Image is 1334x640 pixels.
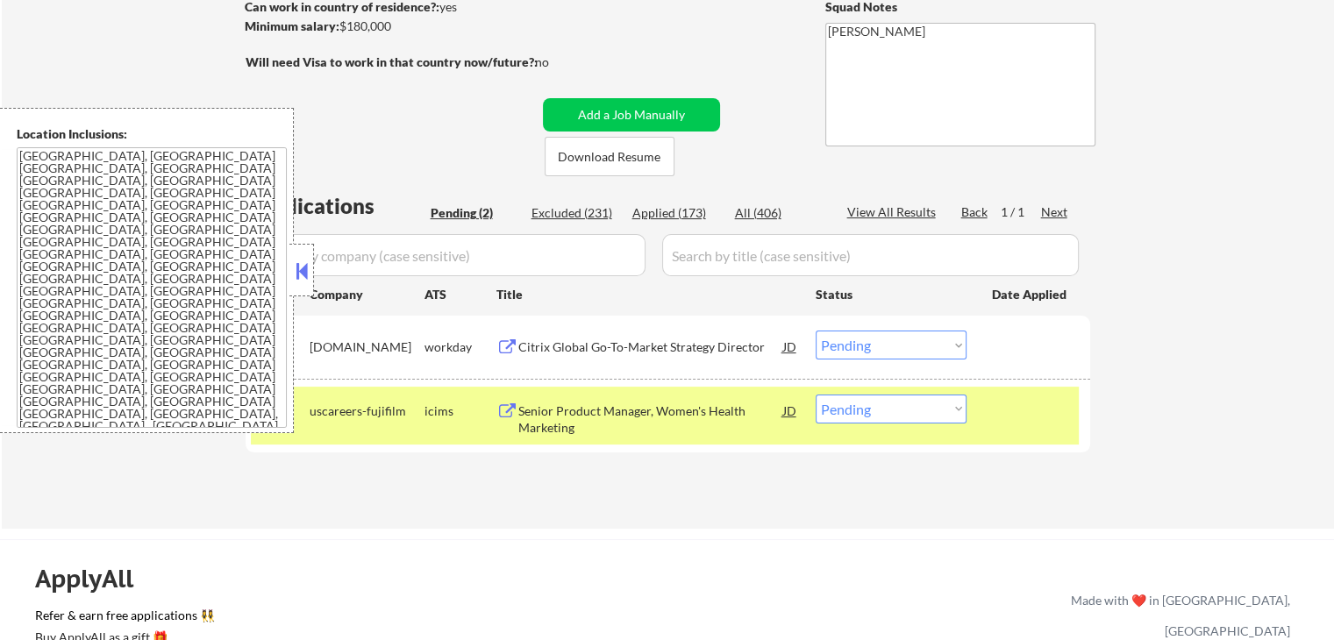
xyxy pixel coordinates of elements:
div: Back [961,203,989,221]
div: Title [496,286,799,303]
strong: Minimum salary: [245,18,339,33]
div: JD [781,331,799,362]
button: Download Resume [545,137,674,176]
div: ApplyAll [35,564,153,594]
div: All (406) [735,204,823,222]
div: Next [1041,203,1069,221]
input: Search by company (case sensitive) [251,234,646,276]
div: Applied (173) [632,204,720,222]
strong: Will need Visa to work in that country now/future?: [246,54,538,69]
div: icims [424,402,496,420]
div: no [535,53,585,71]
div: Excluded (231) [531,204,619,222]
div: View All Results [847,203,941,221]
div: JD [781,395,799,426]
div: Citrix Global Go-To-Market Strategy Director [518,338,783,356]
div: $180,000 [245,18,537,35]
div: Pending (2) [431,204,518,222]
div: uscareers-fujifilm [310,402,424,420]
div: Location Inclusions: [17,125,287,143]
div: Applications [251,196,424,217]
a: Refer & earn free applications 👯‍♀️ [35,609,704,628]
div: ATS [424,286,496,303]
button: Add a Job Manually [543,98,720,132]
div: Senior Product Manager, Women's Health Marketing [518,402,783,437]
div: Date Applied [992,286,1069,303]
div: 1 / 1 [1001,203,1041,221]
input: Search by title (case sensitive) [662,234,1079,276]
div: Status [816,278,967,309]
div: [DOMAIN_NAME] [310,338,424,356]
div: workday [424,338,496,356]
div: Company [310,286,424,303]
